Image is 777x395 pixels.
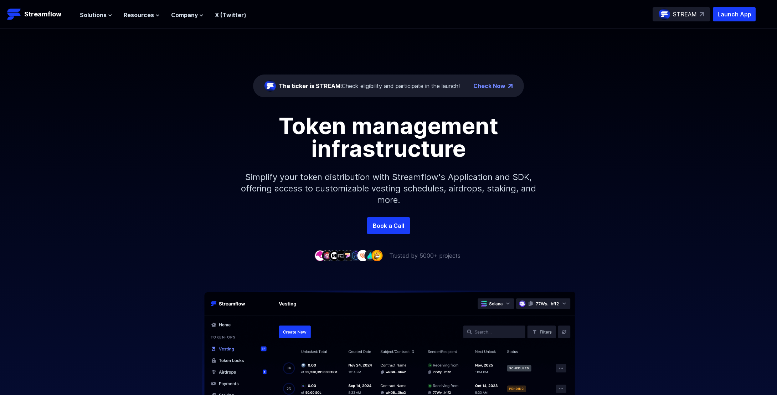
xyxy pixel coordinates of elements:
[673,10,697,19] p: STREAM
[215,11,246,19] a: X (Twitter)
[171,11,204,19] button: Company
[124,11,160,19] button: Resources
[343,250,354,261] img: company-5
[80,11,107,19] span: Solutions
[367,217,410,234] a: Book a Call
[329,250,340,261] img: company-3
[336,250,347,261] img: company-4
[389,251,460,260] p: Trusted by 5000+ projects
[653,7,710,21] a: STREAM
[321,250,333,261] img: company-2
[659,9,670,20] img: streamflow-logo-circle.png
[235,160,542,217] p: Simplify your token distribution with Streamflow's Application and SDK, offering access to custom...
[314,250,326,261] img: company-1
[364,250,376,261] img: company-8
[371,250,383,261] img: company-9
[171,11,198,19] span: Company
[279,82,342,89] span: The ticker is STREAM:
[473,82,505,90] a: Check Now
[350,250,361,261] img: company-6
[700,12,704,16] img: top-right-arrow.svg
[80,11,112,19] button: Solutions
[24,9,61,19] p: Streamflow
[279,82,460,90] div: Check eligibility and participate in the launch!
[264,80,276,92] img: streamflow-logo-circle.png
[713,7,756,21] button: Launch App
[508,84,513,88] img: top-right-arrow.png
[7,7,21,21] img: Streamflow Logo
[357,250,369,261] img: company-7
[7,7,73,21] a: Streamflow
[228,114,549,160] h1: Token management infrastructure
[124,11,154,19] span: Resources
